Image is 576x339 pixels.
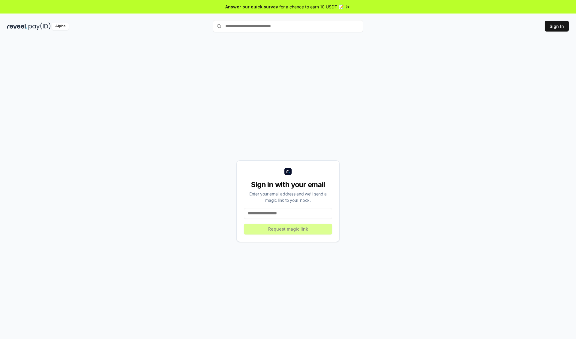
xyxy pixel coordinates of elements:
div: Sign in with your email [244,180,332,189]
div: Alpha [52,23,69,30]
button: Sign In [545,21,569,32]
span: for a chance to earn 10 USDT 📝 [279,4,343,10]
img: logo_small [284,168,292,175]
span: Answer our quick survey [225,4,278,10]
img: pay_id [28,23,51,30]
img: reveel_dark [7,23,27,30]
div: Enter your email address and we’ll send a magic link to your inbox. [244,191,332,203]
